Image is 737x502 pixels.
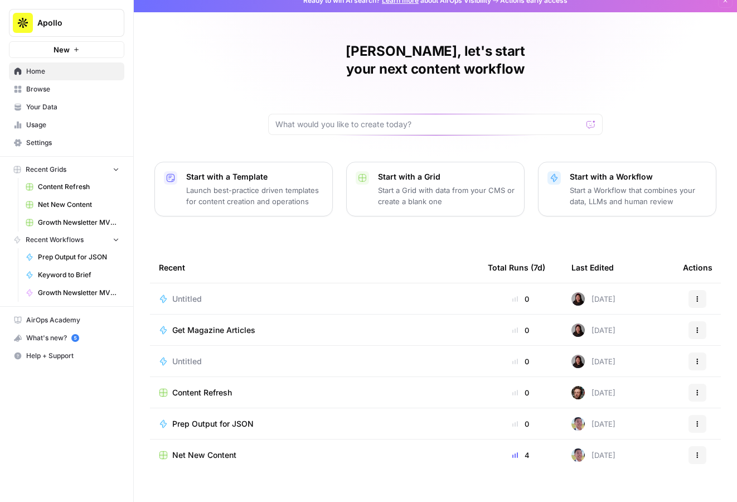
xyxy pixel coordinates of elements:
div: 4 [488,450,554,461]
img: 99f2gcj60tl1tjps57nny4cf0tt1 [571,448,585,462]
span: Recent Workflows [26,235,84,245]
a: Get Magazine Articles [159,325,470,336]
span: Growth Newsletter MVP 1.0 Grid [38,218,119,228]
img: 99f2gcj60tl1tjps57nny4cf0tt1 [571,417,585,431]
a: Growth Newsletter MVP 1.1 [21,284,124,302]
p: Start a Workflow that combines your data, LLMs and human review [570,185,707,207]
button: Start with a GridStart a Grid with data from your CMS or create a blank one [346,162,525,216]
a: Prep Output for JSON [21,248,124,266]
div: Actions [683,252,712,283]
span: Prep Output for JSON [172,418,254,429]
a: Net New Content [159,450,470,461]
a: Settings [9,134,124,152]
div: [DATE] [571,448,615,462]
span: Untitled [172,293,202,305]
span: Content Refresh [172,387,232,398]
button: What's new? 5 [9,329,124,347]
button: Recent Grids [9,161,124,178]
span: Help + Support [26,351,119,361]
a: Content Refresh [21,178,124,196]
div: [DATE] [571,292,615,306]
a: 5 [71,334,79,342]
div: [DATE] [571,355,615,368]
div: Last Edited [571,252,614,283]
button: Start with a TemplateLaunch best-practice driven templates for content creation and operations [154,162,333,216]
span: Your Data [26,102,119,112]
a: Your Data [9,98,124,116]
h1: [PERSON_NAME], let's start your next content workflow [268,42,603,78]
a: Prep Output for JSON [159,418,470,429]
a: Net New Content [21,196,124,214]
a: Untitled [159,293,470,305]
span: Usage [26,120,119,130]
div: Total Runs (7d) [488,252,545,283]
a: Browse [9,80,124,98]
div: 0 [488,387,554,398]
span: Net New Content [38,200,119,210]
p: Start with a Template [186,171,323,182]
button: Recent Workflows [9,231,124,248]
a: Usage [9,116,124,134]
div: [DATE] [571,386,615,399]
span: Net New Content [172,450,236,461]
button: Help + Support [9,347,124,365]
span: Home [26,66,119,76]
span: Untitled [172,356,202,367]
a: Home [9,62,124,80]
div: 0 [488,418,554,429]
div: 0 [488,325,554,336]
p: Start with a Workflow [570,171,707,182]
button: Workspace: Apollo [9,9,124,37]
span: AirOps Academy [26,315,119,325]
img: t54em4zyhpkpb9risjrjfadf14w3 [571,324,585,337]
span: Get Magazine Articles [172,325,255,336]
span: Apollo [37,17,105,28]
img: t54em4zyhpkpb9risjrjfadf14w3 [571,292,585,306]
p: Start a Grid with data from your CMS or create a blank one [378,185,515,207]
input: What would you like to create today? [275,119,582,130]
p: Launch best-practice driven templates for content creation and operations [186,185,323,207]
a: Keyword to Brief [21,266,124,284]
span: Settings [26,138,119,148]
span: New [54,44,70,55]
button: New [9,41,124,58]
div: Recent [159,252,470,283]
span: Prep Output for JSON [38,252,119,262]
img: xqyknumvwcwzrq9hj7fdf50g4vmx [571,386,585,399]
a: AirOps Academy [9,311,124,329]
img: Apollo Logo [13,13,33,33]
span: Recent Grids [26,165,66,175]
div: 0 [488,356,554,367]
div: [DATE] [571,417,615,431]
text: 5 [74,335,76,341]
div: [DATE] [571,324,615,337]
div: 0 [488,293,554,305]
p: Start with a Grid [378,171,515,182]
span: Growth Newsletter MVP 1.1 [38,288,119,298]
div: What's new? [9,330,124,346]
a: Untitled [159,356,470,367]
span: Keyword to Brief [38,270,119,280]
img: t54em4zyhpkpb9risjrjfadf14w3 [571,355,585,368]
button: Start with a WorkflowStart a Workflow that combines your data, LLMs and human review [538,162,716,216]
span: Content Refresh [38,182,119,192]
a: Content Refresh [159,387,470,398]
a: Growth Newsletter MVP 1.0 Grid [21,214,124,231]
span: Browse [26,84,119,94]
